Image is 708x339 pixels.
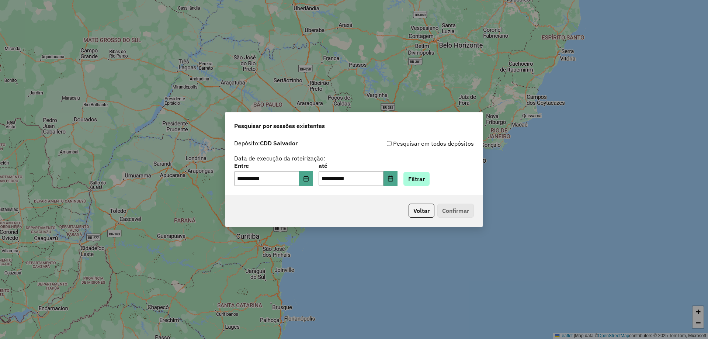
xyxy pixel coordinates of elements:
button: Choose Date [299,171,313,186]
label: Entre [234,161,313,170]
label: Data de execução da roteirização: [234,154,325,163]
label: até [319,161,397,170]
span: Pesquisar por sessões existentes [234,121,325,130]
label: Depósito: [234,139,298,148]
div: Pesquisar em todos depósitos [354,139,474,148]
button: Filtrar [403,172,430,186]
strong: CDD Salvador [260,139,298,147]
button: Voltar [409,204,434,218]
button: Choose Date [383,171,398,186]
